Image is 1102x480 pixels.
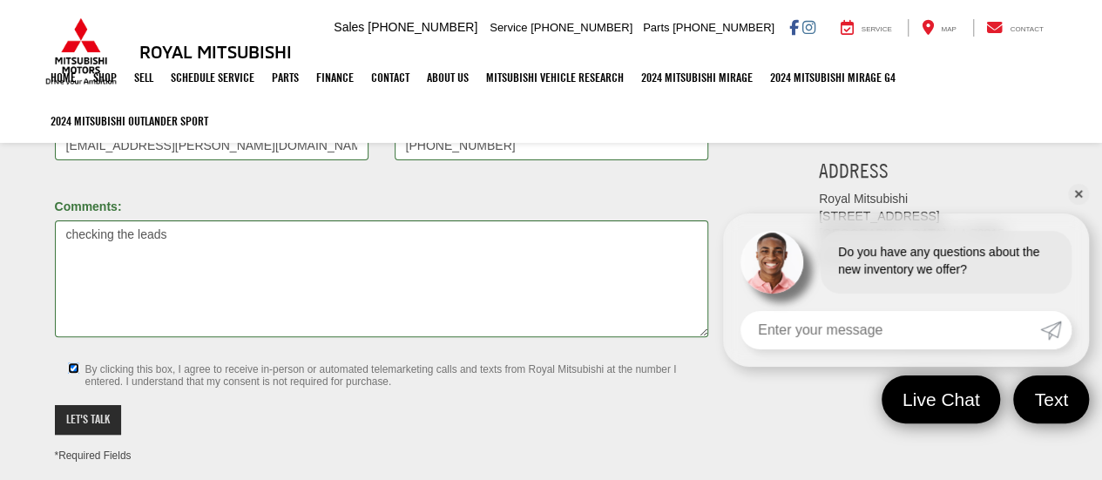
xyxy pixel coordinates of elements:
[1040,311,1072,349] a: Submit
[139,42,292,61] h3: Royal Mitsubishi
[673,21,774,34] span: [PHONE_NUMBER]
[85,363,695,388] small: By clicking this box, I agree to receive in-person or automated telemarketing calls and texts fro...
[882,375,1001,423] a: Live Chat
[395,131,708,160] input: Phone Number
[490,21,527,34] span: Service
[263,56,308,99] a: Parts: Opens in a new tab
[740,231,803,294] img: Agent profile photo
[1013,375,1089,423] a: Text
[55,405,121,435] button: Let's Talk
[819,191,1048,243] address: Royal Mitsubishi [STREET_ADDRESS] [GEOGRAPHIC_DATA], LA 70815
[362,56,418,99] a: Contact
[162,56,263,99] a: Schedule Service: Opens in a new tab
[85,56,125,99] a: Shop
[632,56,761,99] a: 2024 Mitsubishi Mirage
[740,311,1040,349] input: Enter your message
[941,25,956,33] span: Map
[68,362,79,374] input: By clicking this box, I agree to receive in-person or automated telemarketing calls and texts fro...
[55,131,368,160] input: Email Address
[368,20,477,34] span: [PHONE_NUMBER]
[828,19,905,37] a: Service
[973,19,1057,37] a: Contact
[761,56,904,99] a: 2024 Mitsubishi Mirage G4
[1025,388,1077,411] span: Text
[55,199,122,216] label: Comments:
[477,56,632,99] a: Mitsubishi Vehicle Research
[819,159,1048,182] h3: Address
[334,20,364,34] span: Sales
[308,56,362,99] a: Finance
[418,56,477,99] a: About Us
[894,388,989,411] span: Live Chat
[531,21,632,34] span: [PHONE_NUMBER]
[125,56,162,99] a: Sell
[42,17,120,85] img: Mitsubishi
[42,99,217,143] a: 2024 Mitsubishi Outlander SPORT
[42,56,85,99] a: Home
[55,450,132,462] small: *Required Fields
[1010,25,1043,33] span: Contact
[821,231,1072,294] div: Do you have any questions about the new inventory we offer?
[862,25,892,33] span: Service
[802,20,815,34] a: Instagram: Click to visit our Instagram page
[643,21,669,34] span: Parts
[908,19,969,37] a: Map
[789,20,799,34] a: Facebook: Click to visit our Facebook page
